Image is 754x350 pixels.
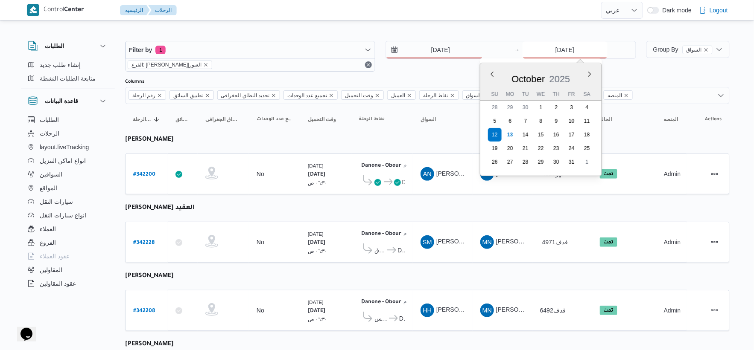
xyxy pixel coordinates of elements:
[534,142,548,155] div: day-22
[125,136,174,143] b: [PERSON_NAME]
[308,163,324,168] small: [DATE]
[129,90,166,100] span: رقم الرحلة
[24,168,111,181] button: السواقين
[40,183,57,193] span: المواقع
[133,308,155,314] b: # 342208
[534,128,548,142] div: day-15
[133,305,155,316] a: #342208
[257,238,264,246] div: No
[40,73,96,84] span: متابعة الطلبات النشطة
[496,307,559,313] span: [PERSON_NAME] قلاده
[308,172,325,178] b: [DATE]
[221,91,270,100] span: تحديد النطاق الجغرافى
[375,93,380,98] button: Remove وقت التحميل from selection in this group
[503,128,517,142] div: day-13
[580,155,594,169] div: day-1
[496,238,559,245] span: [PERSON_NAME] قلاده
[361,299,401,305] b: Danone - Obour
[708,304,722,317] button: Actions
[403,162,420,168] small: ٠٧:٤٨ م
[488,142,502,155] div: day-19
[549,155,563,169] div: day-30
[696,2,731,19] button: Logout
[24,263,111,277] button: المقاولين
[9,316,36,341] iframe: chat widget
[153,116,160,123] svg: Sorted in descending order
[132,91,155,100] span: رقم الرحلة
[519,88,532,100] div: Tu
[565,142,579,155] div: day-24
[503,88,517,100] div: Mo
[534,101,548,114] div: day-1
[28,41,108,51] button: الطلبات
[496,170,559,177] span: [PERSON_NAME] قلاده
[421,116,436,123] span: السواق
[403,230,420,236] small: ٠٧:٤٨ م
[27,4,39,16] img: X8yXhbKr1z7QwAAAABJRU5ErkJggg==
[308,316,327,322] small: ٠٦:٣٠ ص
[664,171,681,177] span: Admin
[361,163,401,169] b: Danone - Obour
[482,235,492,249] span: MN
[683,46,713,54] span: السواق
[687,46,702,54] span: السواق
[604,172,614,177] b: تمت
[664,116,678,123] span: المنصه
[125,205,195,211] b: [PERSON_NAME] العقيد
[565,114,579,128] div: day-10
[399,313,405,324] span: Danone - Obour
[487,101,595,169] div: month-2025-10
[40,142,89,152] span: layout.liveTracking
[462,90,492,100] span: السواق
[40,224,56,234] span: العملاء
[503,155,517,169] div: day-27
[257,116,292,123] span: تجميع عدد الوحدات
[172,113,193,126] button: تطبيق السائق
[133,116,152,123] span: رقم الرحلة; Sorted in descending order
[653,46,713,53] span: Group By السواق
[580,142,594,155] div: day-25
[489,71,496,78] button: Previous Month
[708,235,722,249] button: Actions
[308,240,325,246] b: [DATE]
[402,177,405,187] span: Danone - Obour
[488,155,502,169] div: day-26
[40,156,86,166] span: انواع اماكن التنزيل
[345,91,373,100] span: وقت التحميل
[565,101,579,114] div: day-3
[549,73,570,85] div: Button. Open the year selector. 2025 is currently selected.
[580,88,594,100] div: Sa
[514,47,520,53] div: →
[397,245,405,255] span: Danone - Obour
[40,265,62,275] span: المقاولين
[257,307,264,314] div: No
[24,290,111,304] button: اجهزة التليفون
[565,128,579,142] div: day-17
[419,90,459,100] span: نقاط الرحلة
[488,101,502,114] div: day-28
[133,237,155,248] a: #342228
[600,306,617,315] span: تمت
[646,41,730,58] button: Group Byالسواقremove selected entity
[308,248,327,254] small: ٠٦:٣٠ ص
[271,93,276,98] button: Remove تحديد النطاق الجغرافى from selection in this group
[549,114,563,128] div: day-9
[341,90,384,100] span: وقت التحميل
[129,113,164,126] button: رقم الرحلةSorted in descending order
[534,155,548,169] div: day-29
[287,91,327,100] span: تجميع عدد الوحدات
[466,91,482,100] span: السواق
[423,235,432,249] span: SM
[391,91,405,100] span: العميل
[600,169,617,179] span: تمت
[403,298,420,304] small: ٠٧:٤٨ م
[480,304,494,317] div: Maina Najib Shfiq Qladah
[21,58,115,89] div: الطلبات
[217,90,281,100] span: تحديد النطاق الجغرافى
[24,236,111,249] button: الفروع
[374,313,388,324] span: قسم عين شمس
[125,78,144,85] label: Columns
[170,90,213,100] span: تطبيق السائق
[604,240,614,245] b: تمت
